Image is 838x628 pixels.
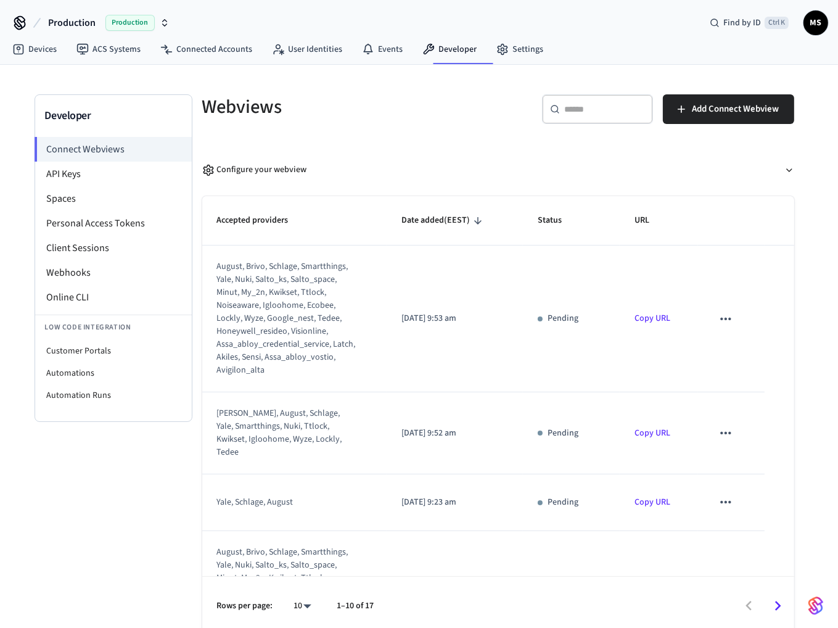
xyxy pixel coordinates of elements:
li: Spaces [35,186,192,211]
a: Developer [413,38,487,60]
div: Find by IDCtrl K [700,12,799,34]
p: Pending [548,496,578,509]
li: Webhooks [35,260,192,285]
li: Low Code Integration [35,315,192,340]
li: Customer Portals [35,340,192,362]
span: Date added(EEST) [401,211,486,230]
p: Pending [548,312,578,325]
li: Connect Webviews [35,137,192,162]
div: Configure your webview [202,163,307,176]
a: ACS Systems [67,38,150,60]
a: Events [352,38,413,60]
button: MS [803,10,828,35]
span: Accepted providers [217,211,305,230]
span: Production [105,15,155,31]
span: Add Connect Webview [692,101,779,117]
img: SeamLogoGradient.69752ec5.svg [808,596,823,616]
p: Rows per page: [217,600,273,613]
li: API Keys [35,162,192,186]
div: yale, schlage, august [217,496,356,509]
a: Devices [2,38,67,60]
span: MS [805,12,827,34]
li: Personal Access Tokens [35,211,192,236]
a: Settings [487,38,553,60]
a: Copy URL [635,427,670,439]
a: Copy URL [635,312,670,324]
span: Ctrl K [765,17,789,29]
a: Connected Accounts [150,38,262,60]
li: Automation Runs [35,384,192,407]
p: 1–10 of 17 [337,600,374,613]
li: Client Sessions [35,236,192,260]
button: Configure your webview [202,154,794,186]
span: Production [48,15,96,30]
a: Copy URL [635,496,670,508]
li: Online CLI [35,285,192,310]
span: URL [635,211,665,230]
div: august, brivo, schlage, smartthings, yale, nuki, salto_ks, salto_space, minut, my_2n, kwikset, tt... [217,260,356,377]
button: Add Connect Webview [663,94,794,124]
h5: Webviews [202,94,491,120]
span: Status [538,211,578,230]
div: 10 [288,597,318,615]
p: [DATE] 9:23 am [401,496,508,509]
div: [PERSON_NAME], august, schlage, yale, smartthings, nuki, ttlock, kwikset, igloohome, wyze, lockly... [217,407,356,459]
a: User Identities [262,38,352,60]
p: Pending [548,427,578,440]
h3: Developer [45,107,182,125]
button: Go to next page [763,592,792,621]
span: Find by ID [723,17,761,29]
p: [DATE] 9:52 am [401,427,508,440]
p: [DATE] 9:53 am [401,312,508,325]
li: Automations [35,362,192,384]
